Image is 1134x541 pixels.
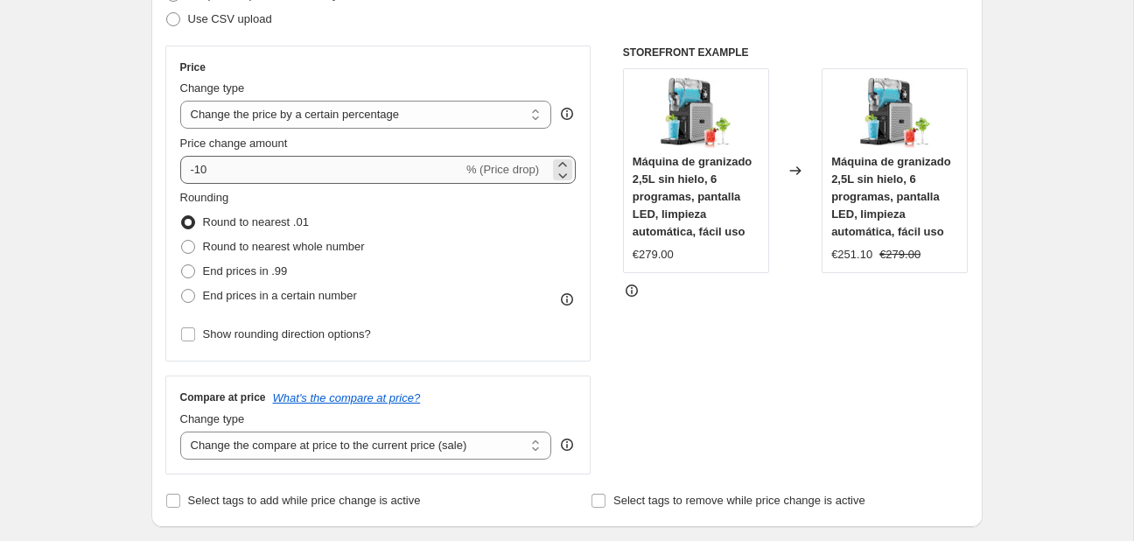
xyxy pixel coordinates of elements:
[180,191,229,204] span: Rounding
[203,327,371,341] span: Show rounding direction options?
[203,264,288,278] span: End prices in .99
[180,137,288,150] span: Price change amount
[180,156,463,184] input: -15
[633,155,752,238] span: Máquina de granizado 2,5L sin hielo, 6 programas, pantalla LED, limpieza automática, fácil uso
[203,289,357,302] span: End prices in a certain number
[879,246,920,263] strike: €279.00
[180,390,266,404] h3: Compare at price
[558,436,576,453] div: help
[831,246,872,263] div: €251.10
[188,494,421,507] span: Select tags to add while price change is active
[203,215,309,228] span: Round to nearest .01
[831,155,951,238] span: Máquina de granizado 2,5L sin hielo, 6 programas, pantalla LED, limpieza automática, fácil uso
[613,494,865,507] span: Select tags to remove while price change is active
[558,105,576,123] div: help
[180,60,206,74] h3: Price
[623,46,969,60] h6: STOREFRONT EXAMPLE
[466,163,539,176] span: % (Price drop)
[203,240,365,253] span: Round to nearest whole number
[633,246,674,263] div: €279.00
[188,12,272,25] span: Use CSV upload
[661,78,731,148] img: 71dIJqfBwYL._AC_SL1500_80x.jpg
[273,391,421,404] button: What's the compare at price?
[860,78,930,148] img: 71dIJqfBwYL._AC_SL1500_80x.jpg
[180,81,245,95] span: Change type
[180,412,245,425] span: Change type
